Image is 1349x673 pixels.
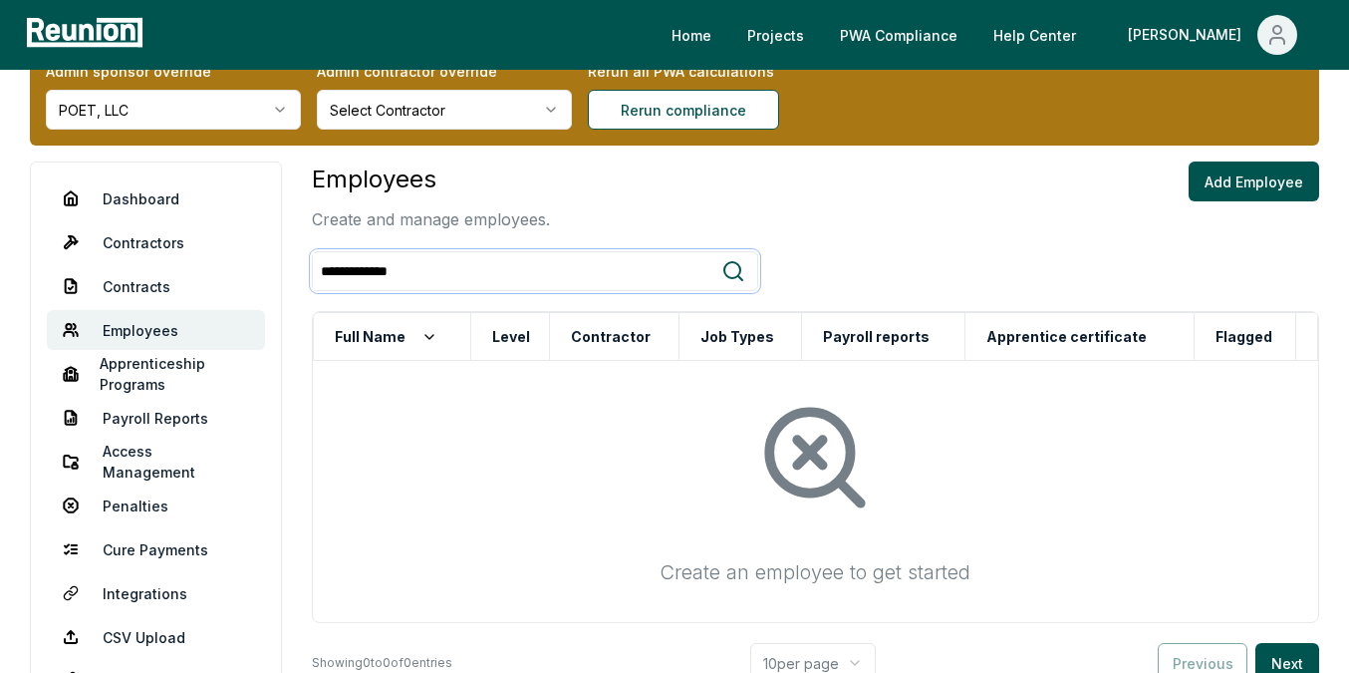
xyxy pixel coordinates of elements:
[47,442,265,482] a: Access Management
[1112,15,1313,55] button: [PERSON_NAME]
[824,15,973,55] a: PWA Compliance
[46,61,301,82] label: Admin sponsor override
[47,354,265,394] a: Apprenticeship Programs
[567,317,655,357] button: Contractor
[588,61,843,82] label: Rerun all PWA calculations
[982,317,1151,357] button: Apprentice certificate
[47,222,265,262] a: Contractors
[47,398,265,438] a: Payroll Reports
[312,162,550,197] h3: Employees
[47,529,265,569] a: Cure Payments
[588,90,779,130] button: Rerun compliance
[47,486,265,525] a: Penalties
[47,573,265,613] a: Integrations
[317,61,572,82] label: Admin contractor override
[47,266,265,306] a: Contracts
[312,207,550,231] p: Create and manage employees.
[1212,317,1276,357] button: Flagged
[47,310,265,350] a: Employees
[819,317,934,357] button: Payroll reports
[331,317,441,357] button: Full Name
[731,15,820,55] a: Projects
[312,653,452,673] p: Showing 0 to 0 of 0 entries
[977,15,1092,55] a: Help Center
[488,317,534,357] button: Level
[1189,162,1319,201] button: Add Employee
[1128,15,1249,55] div: [PERSON_NAME]
[47,178,265,218] a: Dashboard
[576,558,1054,586] div: Create an employee to get started
[656,15,1329,55] nav: Main
[47,617,265,657] a: CSV Upload
[656,15,727,55] a: Home
[696,317,778,357] button: Job Types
